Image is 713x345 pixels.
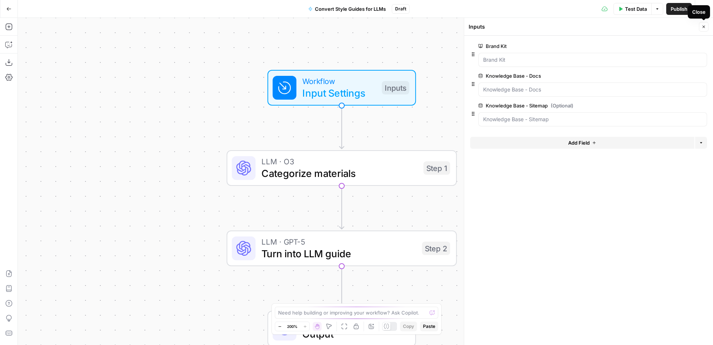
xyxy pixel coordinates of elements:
span: Categorize materials [261,166,417,181]
span: 200% [287,323,297,329]
g: Edge from step_1 to step_2 [339,186,344,229]
span: Test Data [625,5,647,13]
div: LLM · O3Categorize materialsStep 1 [227,150,457,186]
span: Copy [403,323,414,330]
button: Paste [420,322,438,331]
label: Knowledge Base - Sitemap [478,102,665,109]
span: LLM · GPT-5 [261,236,416,248]
g: Edge from start to step_1 [339,106,344,149]
div: Inputs [469,23,697,30]
span: Convert Style Guides for LLMs [315,5,386,13]
div: Inputs [382,81,409,94]
span: Turn into LLM guide [261,246,416,261]
div: WorkflowInput SettingsInputs [227,70,457,106]
input: Knowledge Base - Docs [483,86,702,93]
span: Publish [671,5,687,13]
input: Knowledge Base - Sitemap [483,116,702,123]
button: Publish [666,3,692,15]
span: Add Field [568,139,590,146]
button: Test Data [613,3,651,15]
span: Draft [395,6,406,12]
button: Add Field [470,137,694,149]
span: LLM · O3 [261,155,417,167]
div: Close [692,8,706,16]
div: Step 1 [423,161,450,175]
span: (Optional) [551,102,573,109]
label: Brand Kit [478,42,665,50]
input: Brand Kit [483,56,702,64]
span: Paste [423,323,435,330]
button: Copy [400,322,417,331]
div: LLM · GPT-5Turn into LLM guideStep 2 [227,230,457,266]
label: Knowledge Base - Docs [478,72,665,80]
span: Workflow [302,75,376,87]
span: Input Settings [302,86,376,100]
div: Step 2 [422,242,450,255]
button: Convert Style Guides for LLMs [304,3,390,15]
g: Edge from step_2 to end [339,266,344,309]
